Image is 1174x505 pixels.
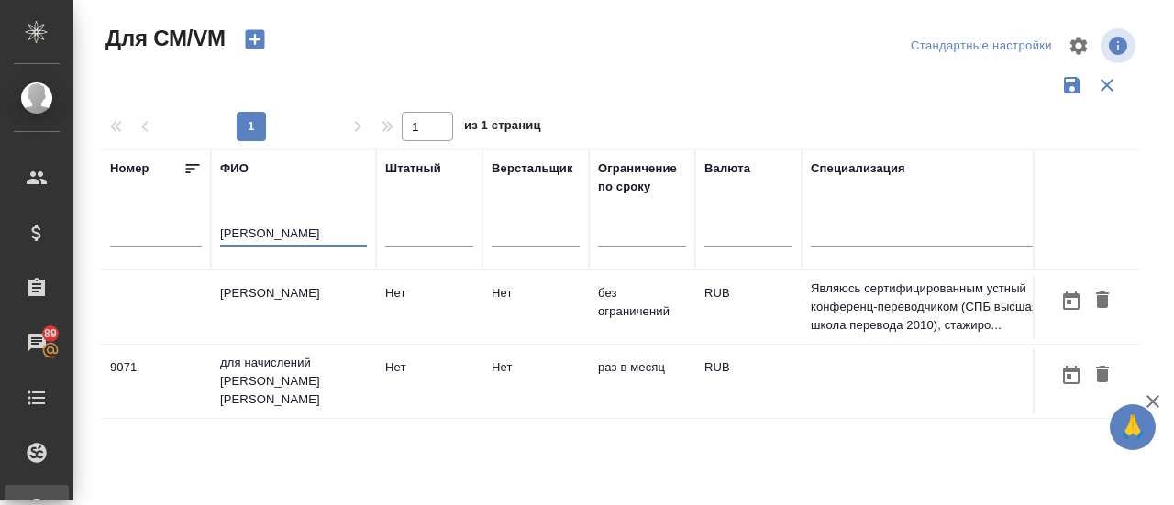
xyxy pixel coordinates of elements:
div: Штатный [385,159,441,178]
button: Открыть календарь загрузки [1056,284,1087,318]
td: [PERSON_NAME] [211,275,376,339]
td: раз в месяц [589,349,695,413]
button: 🙏 [1110,404,1156,450]
div: Специализация [811,159,905,178]
td: Нет [376,275,482,339]
td: Нет [376,349,482,413]
div: Верстальщик [492,159,573,178]
button: Создать [233,24,277,55]
p: Являюсь сертифицированным устный конференц-переводчиком (СПБ высшая школа перевода 2010), стажиро... [811,280,1068,335]
td: без ограничений [589,275,695,339]
td: Нет [482,349,589,413]
div: Ограничение по сроку [598,159,686,196]
span: Для СМ/VM [101,24,226,53]
td: RUB [695,349,802,413]
a: 89 [5,320,69,366]
span: 🙏 [1117,408,1148,446]
span: 89 [33,324,68,343]
div: Валюта [704,159,750,178]
span: из 1 страниц [464,115,541,141]
td: Нет [482,275,589,339]
button: Удалить [1087,284,1118,318]
button: Сбросить фильтры [1090,68,1124,103]
div: ФИО [220,159,249,178]
td: 9071 [101,349,211,413]
span: Посмотреть информацию [1101,28,1139,63]
div: split button [906,32,1057,60]
button: Удалить [1087,358,1118,392]
button: Сохранить фильтры [1055,68,1090,103]
td: для начислений [PERSON_NAME] [PERSON_NAME] [211,345,376,418]
td: RUB [695,275,802,339]
div: Номер [110,159,150,178]
button: Открыть календарь загрузки [1056,358,1087,392]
